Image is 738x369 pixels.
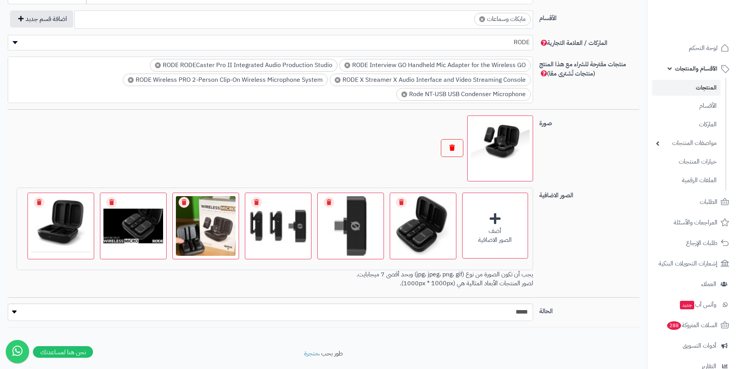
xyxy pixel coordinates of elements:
div: الصور الاضافية [463,236,528,245]
button: اضافة قسم جديد [10,10,73,28]
div: أضف [463,227,528,236]
span: جديد [680,301,694,309]
span: الماركات / العلامة التجارية [539,38,607,48]
a: خيارات المنتجات [652,153,721,170]
span: إشعارات التحويلات البنكية [659,258,717,269]
span: وآتس آب [679,299,716,310]
li: RODE Interview GO Handheld Mic Adapter for the Wireless GO [339,59,531,72]
li: RODE Wireless PRO 2-Person Clip-On Wireless Microphone System [123,74,328,86]
a: طلبات الإرجاع [652,234,733,252]
span: أدوات التسويق [683,340,716,351]
span: السلات المتروكة [666,320,717,331]
li: RODE RODECaster Pro II Integrated Audio Production Studio [150,59,337,72]
span: الأقسام والمنتجات [675,63,717,74]
a: Remove file [396,197,407,208]
li: مايكات وسماعات [474,13,531,26]
a: المراجعات والأسئلة [652,213,733,232]
label: الحالة [536,303,642,316]
span: منتجات مقترحة للشراء مع هذا المنتج (منتجات تُشترى معًا) [539,60,626,78]
span: RODE [8,36,533,48]
a: متجرة [304,349,318,358]
a: الأقسام [652,98,721,114]
a: إشعارات التحويلات البنكية [652,254,733,273]
a: Remove file [106,197,117,208]
span: × [155,62,161,68]
a: Remove file [323,197,334,208]
a: الماركات [652,116,721,133]
span: × [344,62,350,68]
span: × [401,91,407,97]
a: المنتجات [652,80,721,96]
span: العملاء [701,279,716,290]
span: الطلبات [700,197,717,207]
img: 1755021716-18-100x100.jpg [471,119,530,178]
a: Remove file [251,197,262,208]
a: Remove file [179,197,189,208]
span: × [479,16,485,22]
span: المراجعات والأسئلة [674,217,717,228]
a: Remove file [34,197,45,208]
a: الطلبات [652,193,733,211]
label: الصور الاضافية [536,188,642,200]
a: وآتس آبجديد [652,295,733,314]
a: السلات المتروكة288 [652,316,733,335]
p: يجب أن تكون الصورة من نوع (jpg، jpeg، png، gif) وبحد أقصى 7 ميجابايت. لصور المنتجات الأبعاد المثا... [8,270,533,288]
span: لوحة التحكم [689,43,717,53]
span: طلبات الإرجاع [686,238,717,248]
span: 288 [667,321,681,330]
img: logo-2.png [685,21,731,37]
a: لوحة التحكم [652,39,733,57]
span: × [128,77,134,83]
a: الملفات الرقمية [652,172,721,189]
label: الأقسام [536,10,642,23]
a: أدوات التسويق [652,336,733,355]
label: صورة [536,116,642,128]
li: Rode NT-USB USB Condenser Microphone [396,88,531,101]
a: العملاء [652,275,733,293]
span: × [335,77,341,83]
a: مواصفات المنتجات [652,135,721,152]
li: RODE X Streamer X Audio Interface and Video Streaming Console [330,74,531,86]
span: RODE [8,35,533,50]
